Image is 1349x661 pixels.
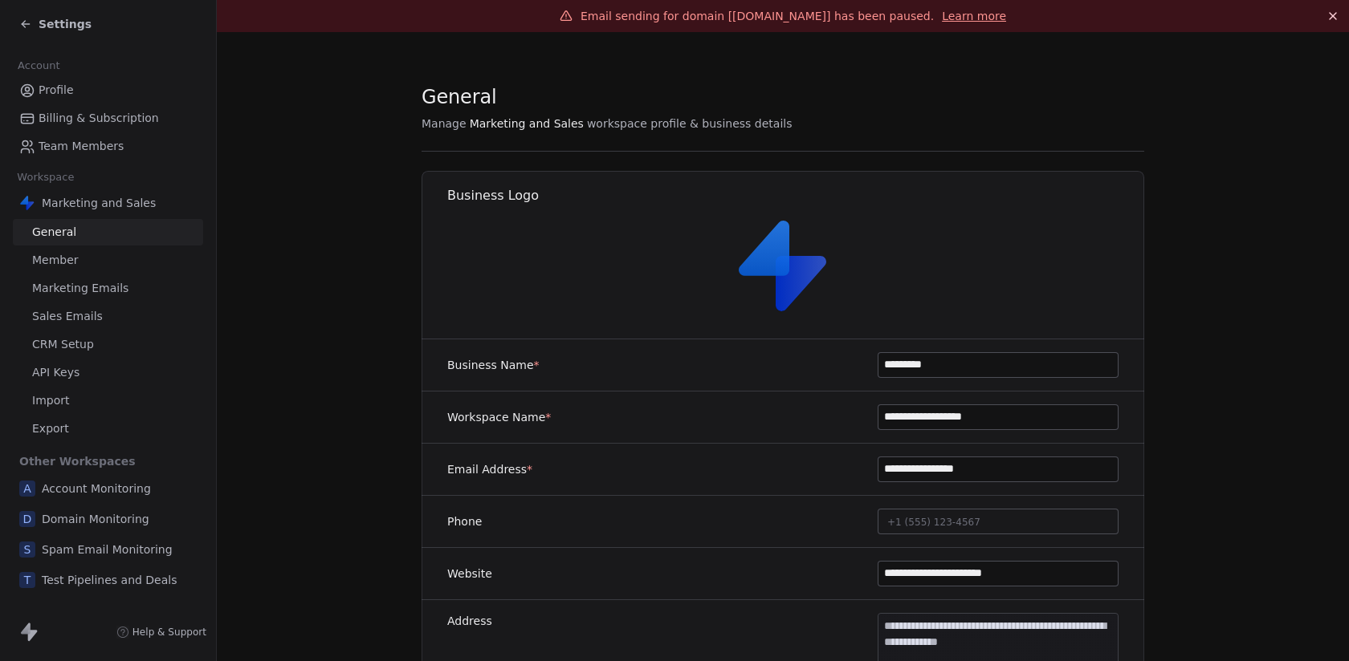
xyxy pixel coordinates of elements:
span: Marketing and Sales [42,195,156,211]
a: Import [13,387,203,414]
a: Marketing Emails [13,275,203,302]
span: CRM Setup [32,336,94,353]
a: Export [13,416,203,442]
a: Sales Emails [13,303,203,330]
span: Other Workspaces [13,448,142,474]
span: Marketing and Sales [470,116,584,132]
span: Email sending for domain [[DOMAIN_NAME]] has been paused. [581,10,934,22]
span: Team Members [39,138,124,155]
span: A [19,481,35,497]
span: Test Pipelines and Deals [42,572,177,588]
a: General [13,219,203,245]
a: Help & Support [116,626,206,639]
span: Domain Monitoring [42,511,149,527]
span: Marketing Emails [32,280,128,297]
a: API Keys [13,359,203,386]
img: Swipe%20One%20Logo%201-1.svg [19,195,35,211]
label: Email Address [447,461,532,477]
span: S [19,541,35,558]
span: Manage [422,116,467,132]
span: T [19,572,35,588]
a: Settings [19,16,92,32]
a: Member [13,247,203,274]
span: Profile [39,82,74,99]
a: CRM Setup [13,331,203,358]
a: Profile [13,77,203,103]
a: Learn more [942,8,1006,24]
span: Account Monitoring [42,481,151,497]
label: Business Name [447,357,540,373]
a: Billing & Subscription [13,105,203,132]
label: Phone [447,513,482,529]
span: +1 (555) 123-4567 [887,517,980,528]
span: API Keys [32,364,79,381]
span: Settings [39,16,92,32]
h1: Business Logo [447,187,1145,205]
img: Swipe%20One%20Logo%201-1.svg [732,214,835,317]
span: General [422,85,497,109]
span: Sales Emails [32,308,103,325]
a: Team Members [13,133,203,160]
span: Export [32,420,69,437]
span: Spam Email Monitoring [42,541,173,558]
span: Help & Support [132,626,206,639]
span: General [32,224,76,241]
span: Member [32,252,79,269]
span: Workspace [10,165,81,189]
button: +1 (555) 123-4567 [878,509,1119,534]
label: Workspace Name [447,409,551,425]
label: Address [447,613,492,629]
span: workspace profile & business details [587,116,793,132]
span: Billing & Subscription [39,110,159,127]
span: D [19,511,35,527]
label: Website [447,566,492,582]
span: Import [32,392,69,409]
span: Account [10,54,67,78]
